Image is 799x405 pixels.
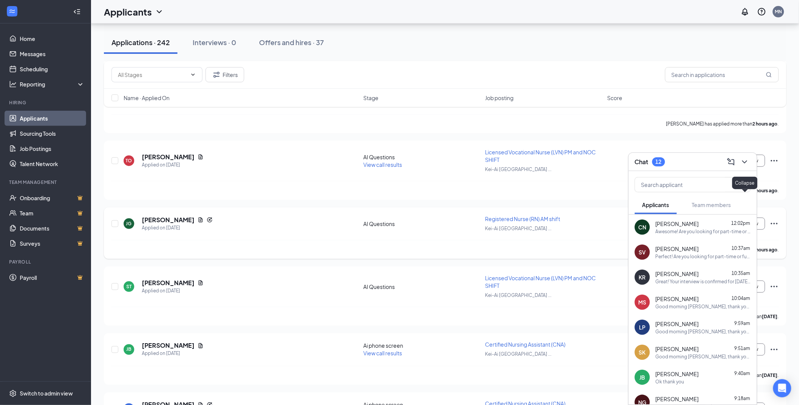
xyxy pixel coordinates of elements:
svg: Settings [9,390,17,397]
div: Applied on [DATE] [142,161,204,169]
span: Licensed Vocational Nurse (LVN) PM and NOC SHIFT [485,149,596,163]
h5: [PERSON_NAME] [142,153,195,161]
span: Team members [692,201,731,208]
svg: ComposeMessage [727,157,736,166]
div: Applied on [DATE] [142,350,204,358]
svg: Filter [212,70,221,79]
svg: ChevronDown [155,7,164,16]
span: 9:40am [735,370,750,376]
svg: Document [198,217,204,223]
span: Certified Nursing Assistant (CNA) [485,341,566,348]
svg: QuestionInfo [757,7,766,16]
div: Collapse [732,177,758,189]
div: MS [639,298,647,306]
span: 10:04am [732,295,750,301]
a: Job Postings [20,141,85,156]
h3: Chat [635,158,648,166]
span: [PERSON_NAME] [656,220,699,228]
span: Kei-Ai [GEOGRAPHIC_DATA] ... [485,352,552,357]
div: Payroll [9,259,83,265]
span: [PERSON_NAME] [656,395,699,403]
h5: [PERSON_NAME] [142,279,195,287]
div: Ok thank you [656,378,684,385]
svg: Ellipses [770,219,779,228]
div: Ai phone screen [363,342,481,350]
div: Open Intercom Messenger [773,379,791,397]
div: Switch to admin view [20,390,73,397]
div: Applications · 242 [111,38,170,47]
svg: Ellipses [770,282,779,291]
div: MN [775,8,782,15]
input: All Stages [118,71,187,79]
div: Interviews · 0 [193,38,236,47]
span: 9:18am [735,396,750,401]
div: Hiring [9,99,83,106]
svg: Document [198,154,204,160]
span: 12:02pm [732,220,750,226]
span: 9:51am [735,345,750,351]
p: [PERSON_NAME] has applied more than . [666,121,779,127]
svg: Analysis [9,80,17,88]
div: 12 [656,159,662,165]
div: SK [639,348,646,356]
svg: Document [198,343,204,349]
div: TO [126,157,132,164]
div: Good morning [PERSON_NAME], thank you for your interest in our open CNA position here at Kei Ai L... [656,303,751,310]
span: [PERSON_NAME] [656,345,699,353]
h5: [PERSON_NAME] [142,216,195,224]
div: Team Management [9,179,83,185]
svg: Document [198,280,204,286]
div: JB [640,374,645,381]
button: ComposeMessage [725,156,737,168]
svg: Ellipses [770,156,779,165]
span: [PERSON_NAME] [656,320,699,328]
svg: ChevronDown [740,157,749,166]
a: SurveysCrown [20,236,85,251]
a: Scheduling [20,61,85,77]
svg: MagnifyingGlass [766,72,772,78]
div: AI Questions [363,220,481,228]
div: LP [639,323,646,331]
b: [DATE] [762,373,778,378]
div: JG [126,220,132,227]
div: Awesome! Are you looking for part-time or full-time? [656,228,751,235]
b: 17 hours ago [750,188,778,193]
b: 21 hours ago [750,247,778,253]
div: ST [126,283,132,290]
div: CN [639,223,647,231]
span: Stage [363,94,378,102]
a: Messages [20,46,85,61]
div: Perfect! Are you looking for part-time or full-time? [656,253,751,260]
b: [DATE] [762,314,778,319]
span: Job posting [485,94,514,102]
button: ChevronDown [739,156,751,168]
div: Offers and hires · 37 [259,38,324,47]
div: Applied on [DATE] [142,287,204,295]
span: View call results [363,161,402,168]
svg: Collapse [73,8,81,16]
a: Applicants [20,111,85,126]
a: Sourcing Tools [20,126,85,141]
div: Great! Your interview is confirmed for [DATE] 10:30 AM. Our address is [STREET_ADDRESS]. Please c... [656,278,751,285]
span: View call results [363,350,402,357]
span: Kei-Ai [GEOGRAPHIC_DATA] ... [485,226,552,231]
span: [PERSON_NAME] [656,245,699,253]
h5: [PERSON_NAME] [142,342,195,350]
div: SV [639,248,646,256]
span: Registered Nurse (RN) AM shift [485,215,560,222]
div: AI Questions [363,283,481,290]
a: Home [20,31,85,46]
span: Kei-Ai [GEOGRAPHIC_DATA] ... [485,292,552,298]
div: Good morning [PERSON_NAME], thank you for your interest in our open LVN position here at Kei Ai L... [656,328,751,335]
div: JB [127,346,132,353]
input: Search in applications [665,67,779,82]
span: Kei-Ai [GEOGRAPHIC_DATA] ... [485,166,552,172]
span: 10:37am [732,245,750,251]
span: 10:35am [732,270,750,276]
div: Reporting [20,80,85,88]
div: Good morning [PERSON_NAME], thank you for your interest in our open CNA position here at Kei Ai L... [656,353,751,360]
b: 2 hours ago [753,121,778,127]
span: [PERSON_NAME] [656,295,699,303]
span: [PERSON_NAME] [656,270,699,278]
a: DocumentsCrown [20,221,85,236]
